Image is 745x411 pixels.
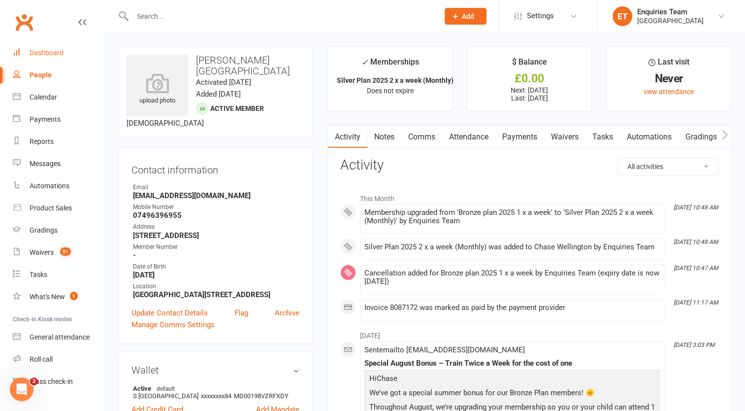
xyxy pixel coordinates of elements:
a: Gradings [13,219,104,241]
a: view attendance [644,88,694,96]
div: Memberships [361,56,419,74]
span: MD00198VZRFXDY [234,392,289,400]
span: 2 [30,377,38,385]
h3: [PERSON_NAME][GEOGRAPHIC_DATA] [127,55,304,76]
div: Special August Bonus – Train Twice a Week for the cost of one [364,359,660,368]
a: Dashboard [13,42,104,64]
div: $ Balance [512,56,547,73]
div: Last visit [648,56,689,73]
a: Automations [13,175,104,197]
div: Silver Plan 2025 2 x a week (Monthly) was added to Chase Wellington by Enquiries Team [364,243,660,251]
input: Search... [130,9,432,23]
div: General attendance [30,333,90,341]
strong: - [133,251,299,260]
a: Waivers 51 [13,241,104,264]
div: Product Sales [30,204,72,212]
strong: 07496396955 [133,211,299,220]
a: Product Sales [13,197,104,219]
span: Sent email to [EMAIL_ADDRESS][DOMAIN_NAME] [364,345,525,354]
i: [DATE] 10:48 AM [674,204,718,211]
li: S [GEOGRAPHIC_DATA] [131,383,299,401]
span: Add [462,12,474,20]
div: People [30,71,52,79]
div: Membership upgraded from 'Bronze plan 2025 1 x a week' to 'Silver Plan 2025 2 x a week (Monthly)'... [364,208,660,225]
a: Class kiosk mode [13,371,104,393]
button: Add [445,8,486,25]
li: [DATE] [340,325,718,341]
span: [DEMOGRAPHIC_DATA] [127,119,204,128]
i: [DATE] 10:48 AM [674,239,718,245]
a: Manage Comms Settings [131,319,215,331]
h3: Activity [340,158,718,173]
div: Email [133,183,299,192]
div: Payments [30,115,61,123]
time: Added [DATE] [196,90,241,99]
div: [GEOGRAPHIC_DATA] [637,16,704,25]
span: Does not expire [367,87,414,95]
a: What's New1 [13,286,104,308]
div: Enquiries Team [637,7,704,16]
span: default [154,384,178,392]
div: Date of Birth [133,262,299,272]
strong: [EMAIL_ADDRESS][DOMAIN_NAME] [133,191,299,200]
a: Waivers [544,126,585,148]
a: People [13,64,104,86]
div: Calendar [30,93,57,101]
div: Messages [30,160,61,168]
span: Hi [369,374,377,383]
a: Roll call [13,348,104,371]
span: Settings [527,5,554,27]
div: Address [133,222,299,232]
div: ET [613,6,632,26]
a: Flag [234,307,248,319]
span: xxxxxxxx84 [201,392,231,400]
strong: Active [133,384,294,392]
div: Mobile Number [133,203,299,212]
a: Payments [495,126,544,148]
p: We’ve got a special summer bonus for our Bronze Plan members! 🌞 [367,387,657,401]
a: Automations [620,126,679,148]
a: Calendar [13,86,104,108]
a: Reports [13,131,104,153]
div: Gradings [30,226,58,234]
div: Invoice 8087172 was marked as paid by the payment provider [364,304,660,312]
li: This Month [340,188,718,204]
div: Reports [30,137,54,145]
i: ✓ [361,58,368,67]
a: Activity [328,126,367,148]
a: General attendance kiosk mode [13,326,104,348]
a: Comms [401,126,442,148]
span: Active member [210,104,264,112]
div: upload photo [127,73,188,106]
iframe: Intercom live chat [10,377,33,401]
strong: [GEOGRAPHIC_DATA][STREET_ADDRESS] [133,290,299,299]
a: Clubworx [12,10,36,34]
div: What's New [30,293,65,301]
h3: Contact information [131,161,299,175]
div: Tasks [30,271,47,278]
p: Chase [367,373,657,387]
time: Activated [DATE] [196,78,251,87]
i: [DATE] 3:03 PM [674,342,714,348]
a: Attendance [442,126,495,148]
div: £0.00 [476,73,583,84]
strong: Silver Plan 2025 2 x a week (Monthly) [337,76,453,84]
h3: Wallet [131,365,299,376]
a: Update Contact Details [131,307,208,319]
i: [DATE] 11:17 AM [674,299,718,306]
span: 51 [60,247,71,256]
div: Class check-in [30,377,73,385]
div: Cancellation added for Bronze plan 2025 1 x a week by Enquiries Team (expiry date is now [DATE]) [364,269,660,286]
a: Archive [275,307,299,319]
i: [DATE] 10:47 AM [674,265,718,272]
strong: [STREET_ADDRESS] [133,231,299,240]
div: Automations [30,182,69,190]
div: Roll call [30,355,53,363]
a: Notes [367,126,401,148]
div: Waivers [30,248,54,256]
div: Member Number [133,242,299,252]
a: Payments [13,108,104,131]
strong: [DATE] [133,271,299,279]
a: Tasks [13,264,104,286]
span: 1 [70,292,78,300]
